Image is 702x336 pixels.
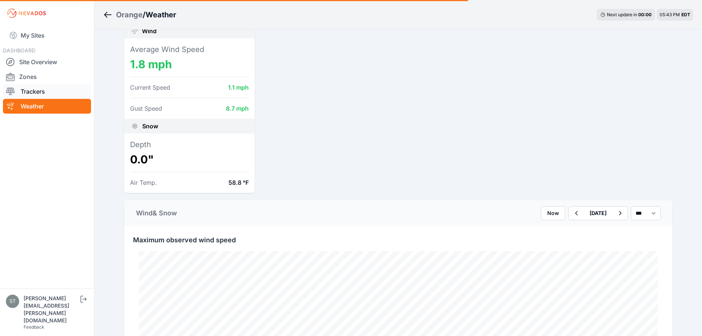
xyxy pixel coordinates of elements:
[226,104,249,113] dd: 8.7 mph
[130,44,249,55] dt: Average Wind Speed
[660,12,680,17] span: 05:43 PM
[130,178,157,187] dt: Air Temp.
[142,122,158,131] span: Snow
[3,84,91,99] a: Trackers
[116,10,143,20] a: Orange
[142,27,157,35] span: Wind
[130,83,170,92] dt: Current Speed
[103,5,176,24] nav: Breadcrumb
[3,55,91,69] a: Site Overview
[130,139,249,150] dt: Depth
[24,324,44,330] a: Feedback
[3,69,91,84] a: Zones
[228,83,249,92] dd: 1.1 mph
[228,178,249,187] dd: 58.8 °F
[3,27,91,44] a: My Sites
[143,10,146,20] span: /
[638,12,652,18] div: 00 : 00
[6,7,47,19] img: Nevados
[6,295,19,308] img: steven.martineau@greenskies.com
[541,206,565,220] button: Now
[130,58,249,71] dd: 1.8 mph
[130,104,162,113] dt: Gust Speed
[124,226,673,245] div: Maximum observed wind speed
[136,208,177,218] div: Wind & Snow
[607,12,637,17] span: Next update in
[681,12,690,17] span: EDT
[130,153,249,166] dd: 0.0"
[146,10,176,20] h3: Weather
[24,295,79,324] div: [PERSON_NAME][EMAIL_ADDRESS][PERSON_NAME][DOMAIN_NAME]
[3,99,91,114] a: Weather
[584,207,612,220] button: [DATE]
[3,47,35,53] span: DASHBOARD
